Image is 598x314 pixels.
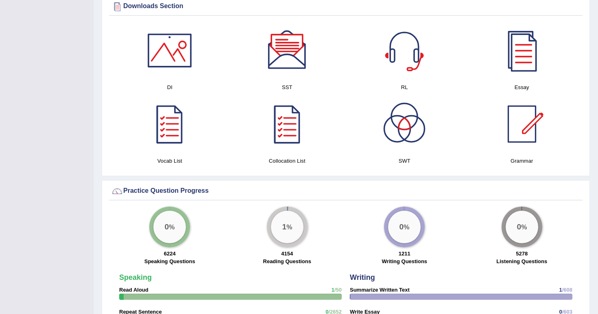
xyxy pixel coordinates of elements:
[516,251,528,257] strong: 5278
[263,257,311,265] label: Reading Questions
[115,83,225,92] h4: DI
[281,251,293,257] strong: 4154
[350,83,459,92] h4: RL
[350,273,375,281] strong: Writing
[517,222,521,231] big: 0
[506,211,538,243] div: %
[282,222,286,231] big: 1
[165,222,169,231] big: 0
[467,157,577,165] h4: Grammar
[467,83,577,92] h4: Essay
[233,83,342,92] h4: SST
[115,157,225,165] h4: Vocab List
[559,287,562,293] span: 1
[233,157,342,165] h4: Collocation List
[382,257,427,265] label: Writing Questions
[334,287,342,293] span: /50
[562,287,572,293] span: /608
[153,211,186,243] div: %
[271,211,303,243] div: %
[332,287,334,293] span: 1
[350,157,459,165] h4: SWT
[111,0,581,13] div: Downloads Section
[399,251,410,257] strong: 1211
[164,251,176,257] strong: 6224
[350,287,410,293] strong: Summarize Written Text
[111,185,581,197] div: Practice Question Progress
[119,273,152,281] strong: Speaking
[399,222,404,231] big: 0
[119,287,148,293] strong: Read Aloud
[144,257,195,265] label: Speaking Questions
[496,257,547,265] label: Listening Questions
[388,211,421,243] div: %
